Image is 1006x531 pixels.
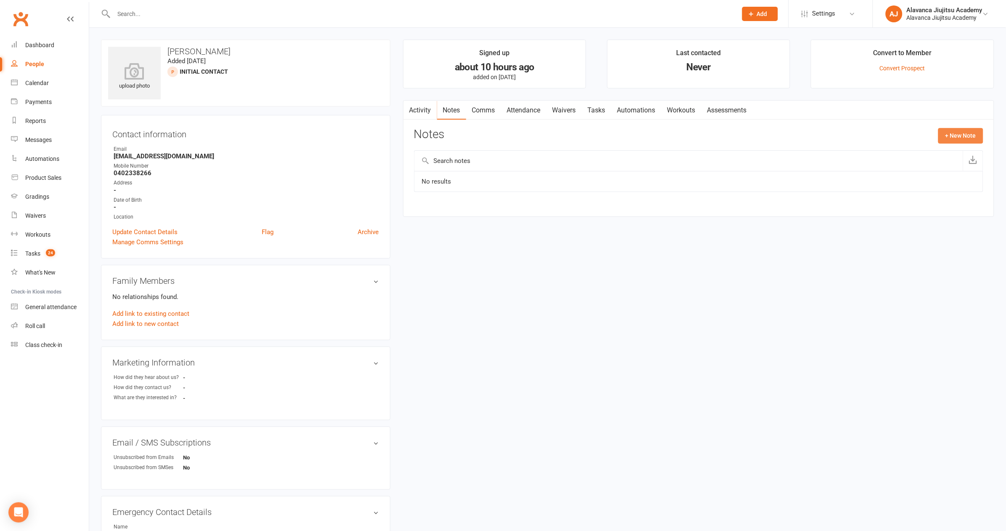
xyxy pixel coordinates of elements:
div: upload photo [108,63,161,91]
a: Flag [262,227,273,237]
div: Open Intercom Messenger [8,502,29,523]
h3: Notes [414,128,445,143]
a: Attendance [501,101,547,120]
div: General attendance [25,304,77,310]
strong: No [183,454,231,461]
a: Waivers [547,101,582,120]
div: Alavanca Jiujitsu Academy [907,14,982,21]
a: Tasks 24 [11,244,89,263]
div: Email [114,145,379,153]
h3: Email / SMS Subscriptions [112,438,379,447]
strong: [EMAIL_ADDRESS][DOMAIN_NAME] [114,152,379,160]
a: Archive [358,227,379,237]
div: Roll call [25,323,45,329]
a: Dashboard [11,36,89,55]
strong: - [114,187,379,194]
a: Convert Prospect [880,65,925,72]
div: Gradings [25,193,49,200]
div: Tasks [25,250,40,257]
strong: - [183,374,231,381]
div: Unsubscribed from Emails [114,454,183,462]
a: Calendar [11,74,89,93]
a: Manage Comms Settings [112,237,183,247]
div: Payments [25,99,52,105]
strong: 0402338266 [114,169,379,177]
div: Reports [25,117,46,124]
div: Never [615,63,783,72]
div: Automations [25,155,59,162]
a: What's New [11,263,89,282]
strong: - [183,395,231,401]
h3: [PERSON_NAME] [108,47,383,56]
h3: Contact information [112,126,379,139]
div: Convert to Member [873,48,932,63]
h3: Family Members [112,276,379,286]
a: Workouts [11,225,89,244]
a: Waivers [11,206,89,225]
div: What's New [25,269,56,276]
a: Tasks [582,101,611,120]
a: Clubworx [10,8,31,29]
div: Date of Birth [114,196,379,204]
div: Unsubscribed from SMSes [114,464,183,472]
div: Last contacted [676,48,721,63]
a: Assessments [701,101,753,120]
a: People [11,55,89,74]
span: Add [757,11,767,17]
div: Alavanca Jiujitsu Academy [907,6,982,14]
div: What are they interested in? [114,394,183,402]
span: Settings [812,4,836,23]
a: Add link to existing contact [112,309,189,319]
a: Add link to new contact [112,319,179,329]
p: added on [DATE] [411,74,579,80]
div: Workouts [25,231,50,238]
button: Add [742,7,778,21]
div: Product Sales [25,174,61,181]
a: Messages [11,131,89,149]
td: No results [414,171,983,192]
a: Reports [11,112,89,131]
button: + New Note [938,128,983,143]
p: No relationships found. [112,292,379,302]
a: Workouts [661,101,701,120]
span: 24 [46,249,55,256]
div: People [25,61,44,67]
div: Address [114,179,379,187]
div: Calendar [25,80,49,86]
div: AJ [886,5,902,22]
strong: - [114,203,379,211]
div: Messages [25,136,52,143]
a: Roll call [11,317,89,336]
a: Payments [11,93,89,112]
a: Update Contact Details [112,227,178,237]
a: General attendance kiosk mode [11,298,89,317]
a: Automations [611,101,661,120]
div: How did they contact us? [114,384,183,392]
h3: Emergency Contact Details [112,507,379,517]
div: Dashboard [25,42,54,48]
div: Mobile Number [114,162,379,170]
a: Class kiosk mode [11,336,89,355]
a: Automations [11,149,89,168]
div: How did they hear about us? [114,374,183,382]
strong: - [183,384,231,391]
div: Class check-in [25,342,62,348]
div: Location [114,213,379,221]
div: about 10 hours ago [411,63,579,72]
a: Gradings [11,187,89,206]
time: Added [DATE] [167,57,206,65]
span: Initial Contact [180,68,228,75]
div: Name [114,523,183,531]
a: Product Sales [11,168,89,187]
a: Comms [466,101,501,120]
div: Waivers [25,212,46,219]
a: Notes [437,101,466,120]
div: Signed up [479,48,510,63]
input: Search... [111,8,731,20]
input: Search notes [414,151,963,171]
strong: No [183,464,231,471]
a: Activity [403,101,437,120]
h3: Marketing Information [112,358,379,367]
